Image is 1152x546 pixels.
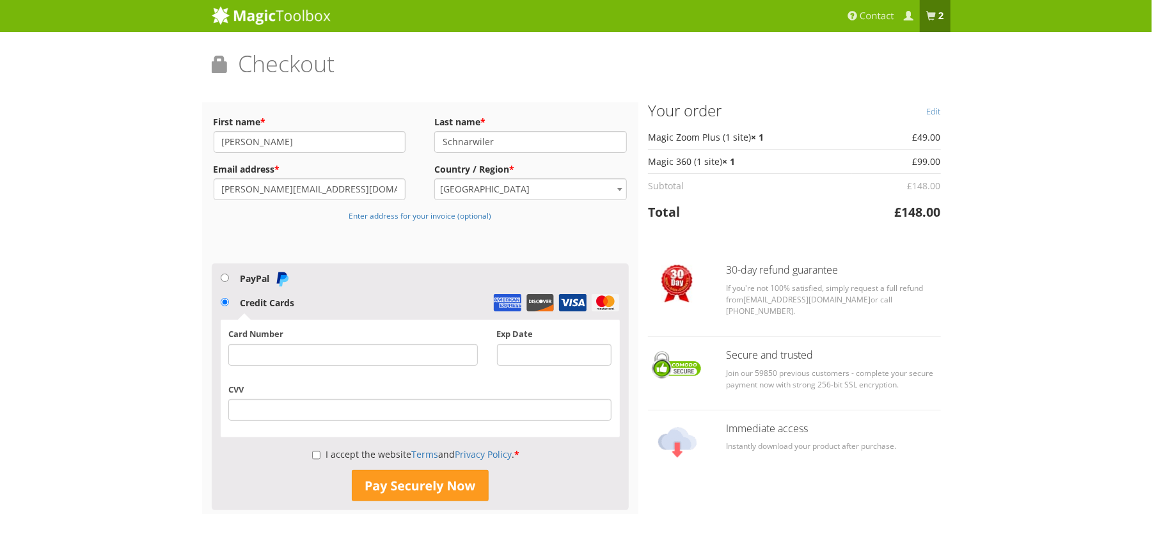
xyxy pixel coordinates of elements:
[274,271,290,286] img: PayPal
[658,423,697,462] img: Checkout
[726,350,941,361] h3: Secure and trusted
[228,328,283,340] label: Card Number
[648,149,852,173] td: Magic 360 (1 site)
[509,163,514,175] abbr: required
[435,179,626,199] span: India
[648,125,852,149] td: Magic Zoom Plus (1 site)
[726,441,941,452] p: Instantly download your product after purchase.
[927,102,941,120] a: Edit
[241,272,290,285] label: PayPal
[312,444,320,466] input: I accept the websiteTermsandPrivacy Policy.*
[237,403,603,416] iframe: Secure Credit Card Frame - CVV
[411,448,438,460] a: Terms
[726,283,941,317] p: If you're not 100% satisfied, simply request a full refund from or call [PHONE_NUMBER].
[895,203,941,221] bdi: 148.00
[908,180,941,192] bdi: 148.00
[237,348,469,361] iframe: Secure Credit Card Frame - Credit Card Number
[913,131,941,143] bdi: 49.00
[648,350,707,380] img: Checkout
[214,113,406,131] label: First name
[751,131,764,143] strong: × 1
[434,178,627,200] span: Country / Region
[434,160,627,178] label: Country / Region
[434,113,627,131] label: Last name
[648,102,941,119] h3: Your order
[214,160,406,178] label: Email address
[743,294,871,305] a: [EMAIL_ADDRESS][DOMAIN_NAME]
[497,328,533,340] label: Exp Date
[722,155,735,168] strong: × 1
[352,470,489,502] button: Pay Securely Now
[726,265,941,276] h3: 30-day refund guarantee
[505,348,604,361] iframe: Secure Credit Card Frame - Expiration Date
[455,448,512,460] a: Privacy Policy
[591,294,620,311] img: MasterCard
[212,51,941,86] h1: Checkout
[228,384,244,396] label: CVV
[913,131,918,143] span: £
[349,210,491,221] small: Enter address for your invoice (optional)
[514,448,519,460] abbr: required
[895,203,902,221] span: £
[275,163,280,175] abbr: required
[726,368,941,391] p: Join our 59850 previous customers - complete your secure payment now with strong 256-bit SSL encr...
[349,209,491,221] a: Enter address for your invoice (optional)
[908,180,913,192] span: £
[938,10,944,22] b: 2
[661,265,693,302] img: Checkout
[558,294,587,311] img: Visa
[493,294,522,311] img: Amex
[212,6,331,25] img: MagicToolbox.com - Image tools for your website
[648,198,852,226] th: Total
[648,173,852,198] th: Subtotal
[913,155,941,168] bdi: 99.00
[241,297,295,309] label: Credit Cards
[726,423,941,435] h3: Immediate access
[526,294,555,311] img: Discover
[913,155,918,168] span: £
[312,448,519,460] label: I accept the website and .
[261,116,266,128] abbr: required
[212,229,629,240] iframe: PayPal Message 1
[480,116,485,128] abbr: required
[860,10,894,22] span: Contact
